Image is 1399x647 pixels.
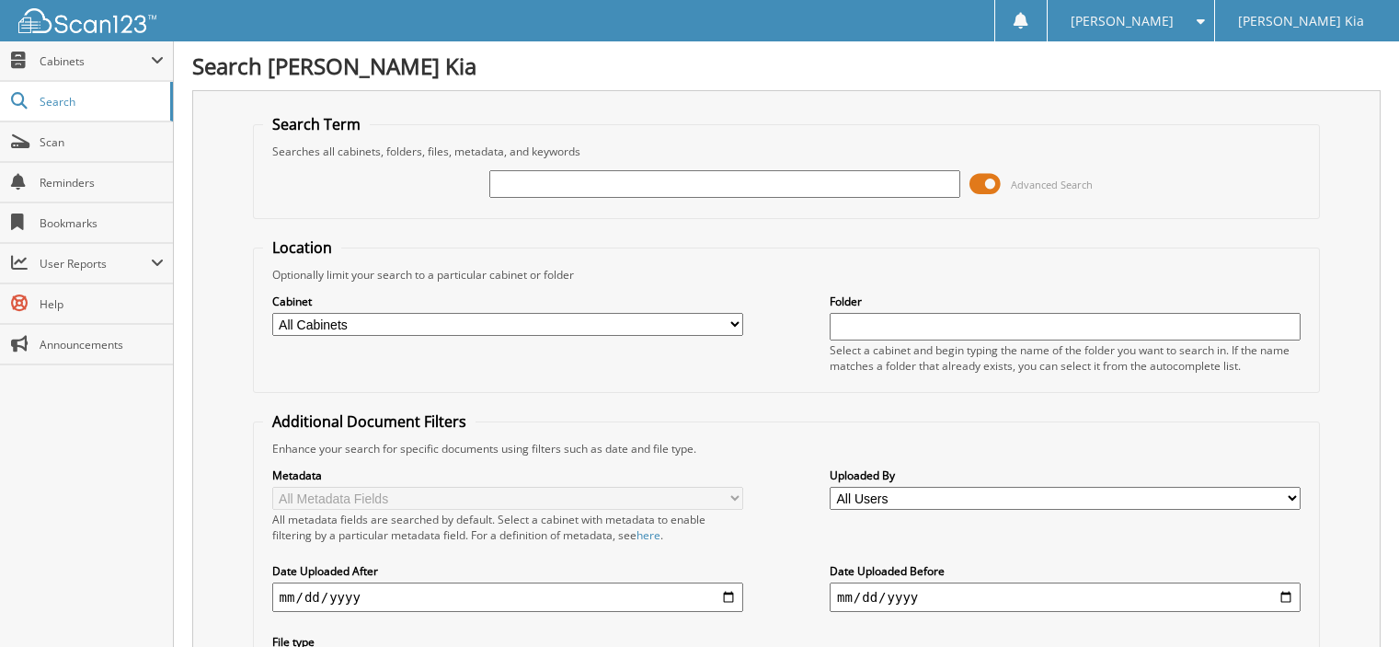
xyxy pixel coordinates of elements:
[830,342,1301,374] div: Select a cabinet and begin typing the name of the folder you want to search in. If the name match...
[830,583,1301,612] input: end
[636,527,660,543] a: here
[830,468,1301,483] label: Uploaded By
[272,583,743,612] input: start
[830,563,1301,579] label: Date Uploaded Before
[1238,16,1364,27] span: [PERSON_NAME] Kia
[272,294,743,309] label: Cabinet
[272,563,743,579] label: Date Uploaded After
[263,237,341,258] legend: Location
[40,53,151,69] span: Cabinets
[272,468,743,483] label: Metadata
[40,94,161,110] span: Search
[263,441,1311,456] div: Enhance your search for specific documents using filters such as date and file type.
[40,337,164,352] span: Announcements
[263,411,476,432] legend: Additional Document Filters
[40,134,164,150] span: Scan
[18,8,156,33] img: scan123-logo-white.svg
[263,114,370,134] legend: Search Term
[40,256,151,272] span: User Reports
[40,296,164,312] span: Help
[40,215,164,231] span: Bookmarks
[830,294,1301,309] label: Folder
[1071,16,1174,27] span: [PERSON_NAME]
[1011,178,1093,191] span: Advanced Search
[272,512,743,543] div: All metadata fields are searched by default. Select a cabinet with metadata to enable filtering b...
[263,267,1311,283] div: Optionally limit your search to a particular cabinet or folder
[263,144,1311,159] div: Searches all cabinets, folders, files, metadata, and keywords
[40,175,164,191] span: Reminders
[192,51,1381,81] h1: Search [PERSON_NAME] Kia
